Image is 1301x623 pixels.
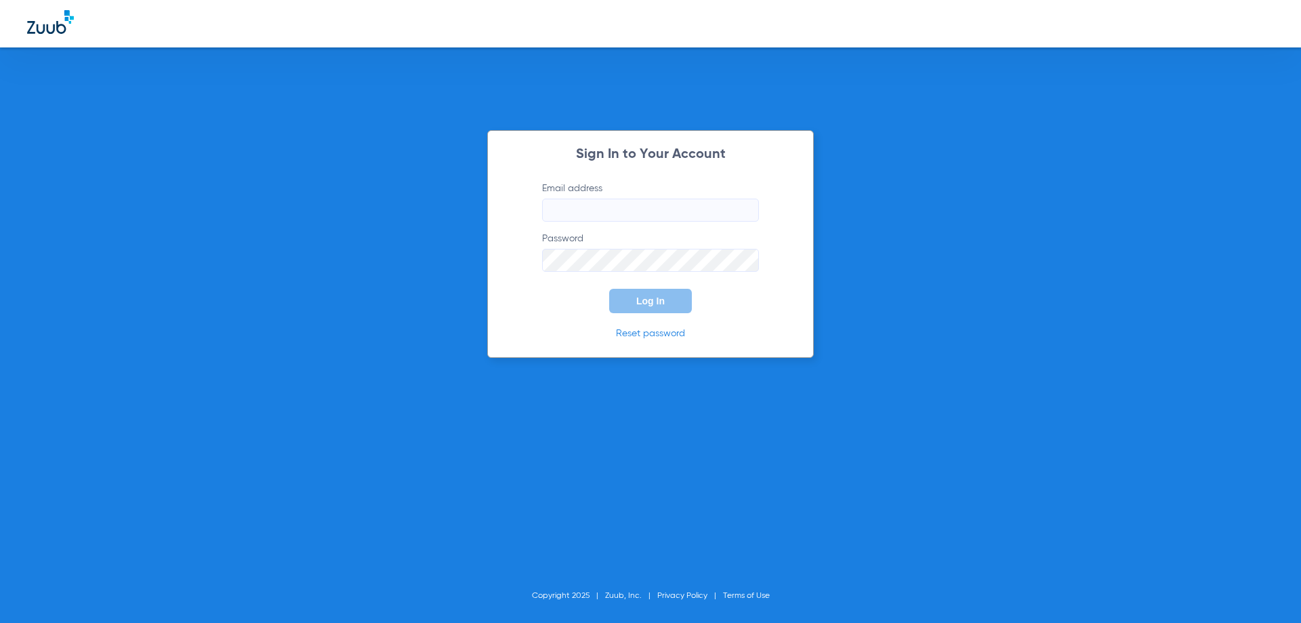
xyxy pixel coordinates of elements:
li: Zuub, Inc. [605,589,657,603]
span: Log In [636,296,665,306]
a: Reset password [616,329,685,338]
button: Log In [609,289,692,313]
h2: Sign In to Your Account [522,148,779,161]
label: Email address [542,182,759,222]
input: Email address [542,199,759,222]
a: Terms of Use [723,592,770,600]
input: Password [542,249,759,272]
li: Copyright 2025 [532,589,605,603]
a: Privacy Policy [657,592,707,600]
img: Zuub Logo [27,10,74,34]
label: Password [542,232,759,272]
